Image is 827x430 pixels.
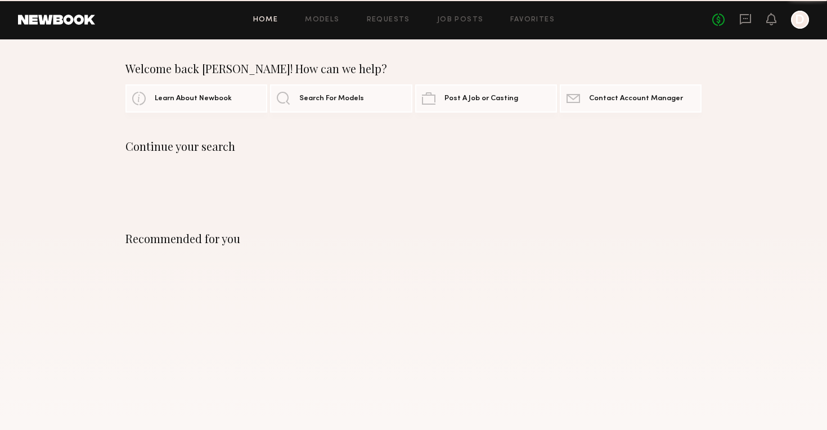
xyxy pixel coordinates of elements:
[367,16,410,24] a: Requests
[155,95,232,102] span: Learn About Newbook
[270,84,412,113] a: Search For Models
[305,16,339,24] a: Models
[125,232,702,245] div: Recommended for you
[125,140,702,153] div: Continue your search
[253,16,278,24] a: Home
[791,11,809,29] a: D
[299,95,364,102] span: Search For Models
[510,16,555,24] a: Favorites
[444,95,518,102] span: Post A Job or Casting
[415,84,557,113] a: Post A Job or Casting
[125,62,702,75] div: Welcome back [PERSON_NAME]! How can we help?
[560,84,702,113] a: Contact Account Manager
[125,84,267,113] a: Learn About Newbook
[589,95,683,102] span: Contact Account Manager
[437,16,484,24] a: Job Posts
